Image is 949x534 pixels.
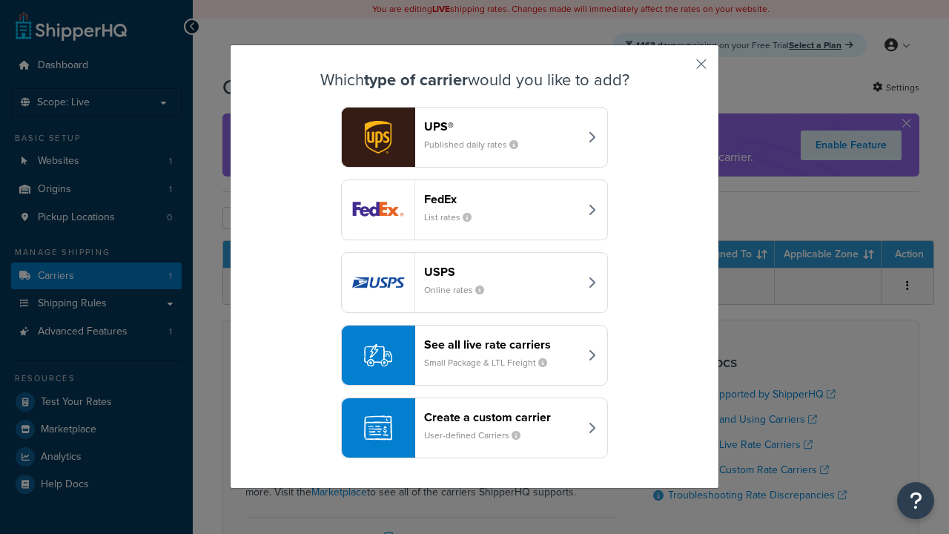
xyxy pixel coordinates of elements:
header: UPS® [424,119,579,133]
header: Create a custom carrier [424,410,579,424]
small: List rates [424,211,483,224]
button: fedEx logoFedExList rates [341,179,608,240]
header: FedEx [424,192,579,206]
button: ups logoUPS®Published daily rates [341,107,608,168]
img: icon-carrier-custom-c93b8a24.svg [364,414,392,442]
small: Published daily rates [424,138,530,151]
button: Create a custom carrierUser-defined Carriers [341,398,608,458]
strong: type of carrier [364,67,468,92]
button: See all live rate carriersSmall Package & LTL Freight [341,325,608,386]
img: ups logo [342,108,414,167]
h3: Which would you like to add? [268,71,681,89]
img: usps logo [342,253,414,312]
header: USPS [424,265,579,279]
small: Small Package & LTL Freight [424,356,559,369]
small: Online rates [424,283,496,297]
header: See all live rate carriers [424,337,579,352]
small: User-defined Carriers [424,429,532,442]
button: usps logoUSPSOnline rates [341,252,608,313]
button: Open Resource Center [897,482,934,519]
img: fedEx logo [342,180,414,240]
img: icon-carrier-liverate-becf4550.svg [364,341,392,369]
